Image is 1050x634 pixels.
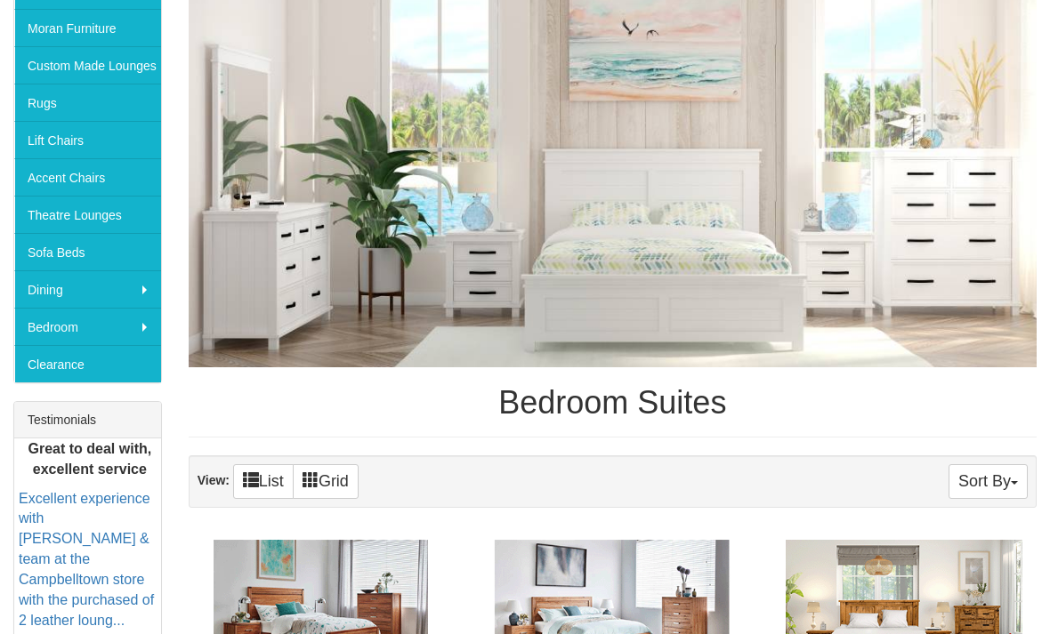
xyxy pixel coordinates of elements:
b: Great to deal with, excellent service [28,442,151,478]
button: Sort By [949,465,1028,500]
a: Dining [14,271,161,309]
a: List [233,465,294,500]
a: Bedroom [14,309,161,346]
a: Excellent experience with [PERSON_NAME] & team at the Campbelltown store with the purchased of 2 ... [19,491,154,628]
div: Testimonials [14,403,161,439]
a: Rugs [14,84,161,122]
a: Accent Chairs [14,159,161,197]
a: Grid [293,465,359,500]
a: Moran Furniture [14,10,161,47]
strong: View: [198,475,230,489]
a: Clearance [14,346,161,383]
a: Sofa Beds [14,234,161,271]
a: Theatre Lounges [14,197,161,234]
a: Custom Made Lounges [14,47,161,84]
a: Lift Chairs [14,122,161,159]
h1: Bedroom Suites [189,386,1037,421]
